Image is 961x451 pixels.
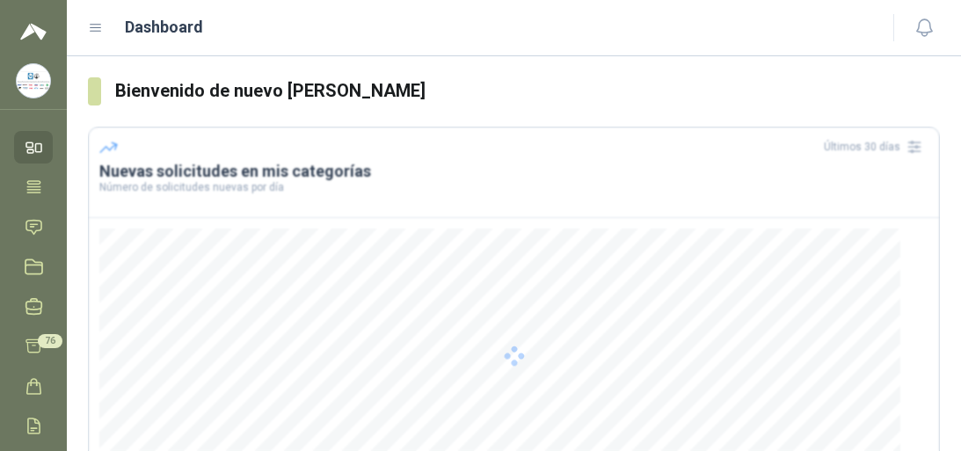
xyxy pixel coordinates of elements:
[115,77,940,105] h3: Bienvenido de nuevo [PERSON_NAME]
[125,15,203,40] h1: Dashboard
[14,330,53,362] a: 76
[38,334,62,348] span: 76
[17,64,50,98] img: Company Logo
[20,21,47,42] img: Logo peakr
